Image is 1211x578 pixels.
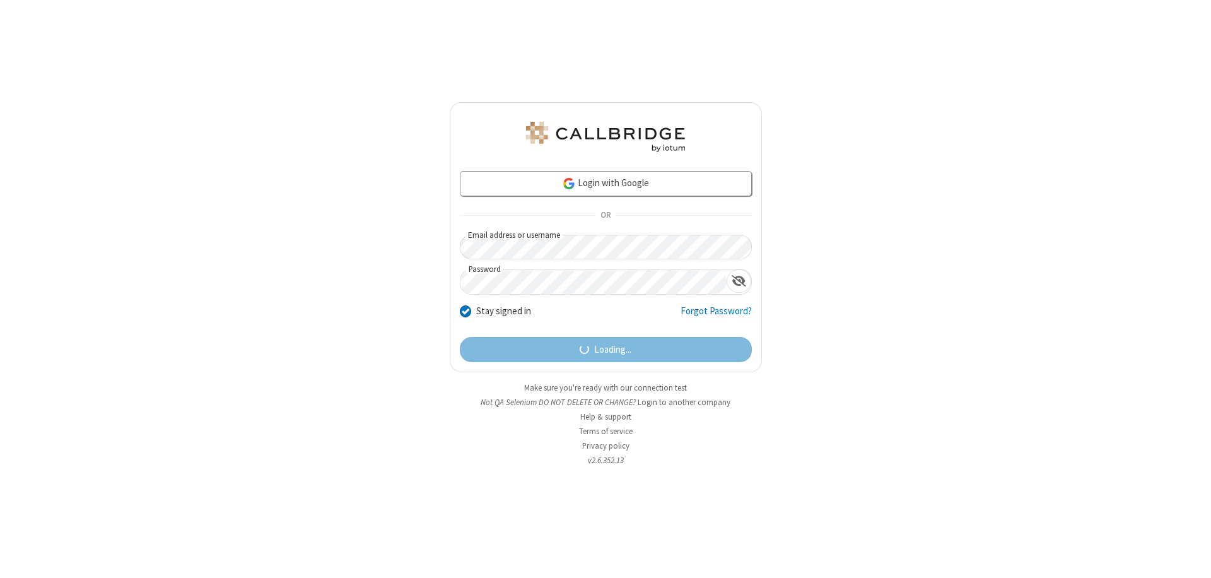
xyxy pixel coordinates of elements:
button: Loading... [460,337,752,362]
a: Help & support [580,411,631,422]
iframe: Chat [1179,545,1202,569]
input: Password [460,269,727,294]
a: Forgot Password? [681,304,752,328]
img: google-icon.png [562,177,576,191]
img: QA Selenium DO NOT DELETE OR CHANGE [524,122,687,152]
span: OR [595,207,616,225]
li: Not QA Selenium DO NOT DELETE OR CHANGE? [450,396,762,408]
a: Privacy policy [582,440,629,451]
div: Show password [727,269,751,293]
label: Stay signed in [476,304,531,319]
span: Loading... [594,343,631,357]
button: Login to another company [638,396,730,408]
input: Email address or username [460,235,752,259]
a: Login with Google [460,171,752,196]
a: Make sure you're ready with our connection test [524,382,687,393]
a: Terms of service [579,426,633,437]
li: v2.6.352.13 [450,454,762,466]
